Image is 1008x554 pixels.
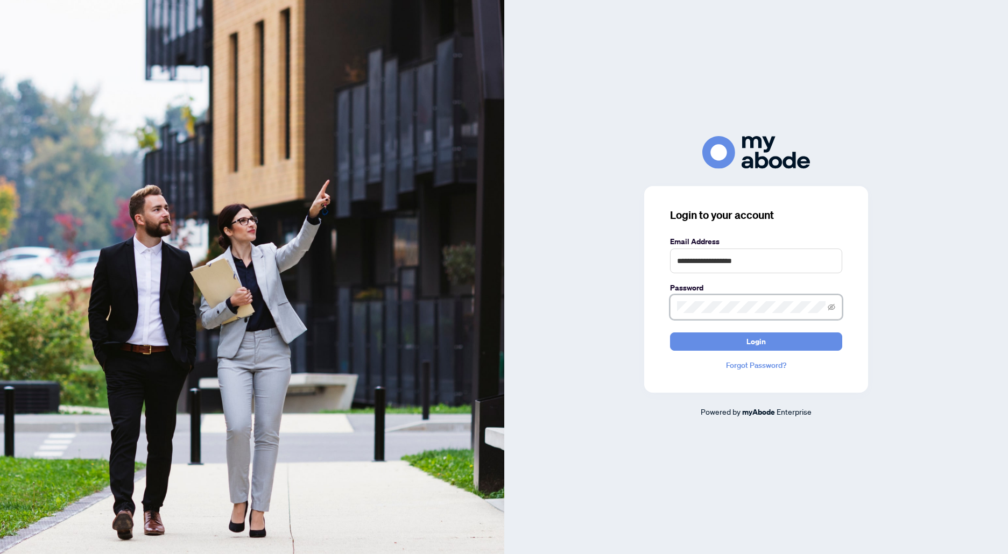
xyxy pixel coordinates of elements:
[701,407,741,416] span: Powered by
[702,136,810,169] img: ma-logo
[746,333,766,350] span: Login
[777,407,812,416] span: Enterprise
[828,303,835,311] span: eye-invisible
[670,208,842,223] h3: Login to your account
[670,282,842,294] label: Password
[670,359,842,371] a: Forgot Password?
[670,236,842,247] label: Email Address
[670,332,842,351] button: Login
[742,406,775,418] a: myAbode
